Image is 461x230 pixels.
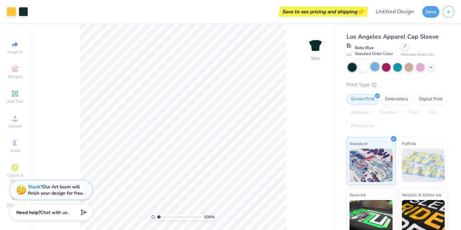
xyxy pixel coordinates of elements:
span: Puff Ink [402,140,416,147]
span: Neon Ink [350,191,366,198]
div: Our Art team will finish your design for free. [28,184,84,196]
div: Print Type [347,81,448,89]
div: Embroidery [381,94,413,104]
img: Standard [350,149,393,182]
span: 👉 [357,7,365,15]
span: Designs [8,74,22,79]
div: Baby Blue [351,43,400,58]
span: Los Angeles Apparel Cap Sleeve Baby Rib Crop Top [347,33,439,50]
div: Applique [347,108,373,118]
span: Greek [10,148,20,153]
span: Decorate [7,203,23,208]
div: Digital Print [415,94,447,104]
div: Rhinestones [347,121,379,131]
div: Back [311,55,320,61]
div: Vinyl [404,108,423,118]
img: Puff Ink [402,149,445,182]
button: Save [422,6,439,18]
strong: Stuck? [28,184,42,190]
span: Image AI [7,49,23,55]
span: Chat with us. [40,209,68,216]
span: Add Text [7,99,23,104]
span: Minimum Order: 12 + [401,52,435,58]
span: Clipart & logos [3,173,27,183]
span: Metallic & Glitter Ink [402,191,441,198]
img: Back [309,39,322,52]
div: Screen Print [347,94,379,104]
span: Standard Order Color [355,51,393,56]
input: Untitled Design [370,5,419,18]
span: 100 % [204,214,215,220]
div: Save to see pricing and shipping [280,7,367,17]
span: Standard [350,140,367,147]
span: Upload [8,123,22,129]
strong: Need help? [16,209,40,216]
div: Foil [425,108,440,118]
div: Transfers [375,108,402,118]
span: Los Angeles Apparel [347,52,381,58]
